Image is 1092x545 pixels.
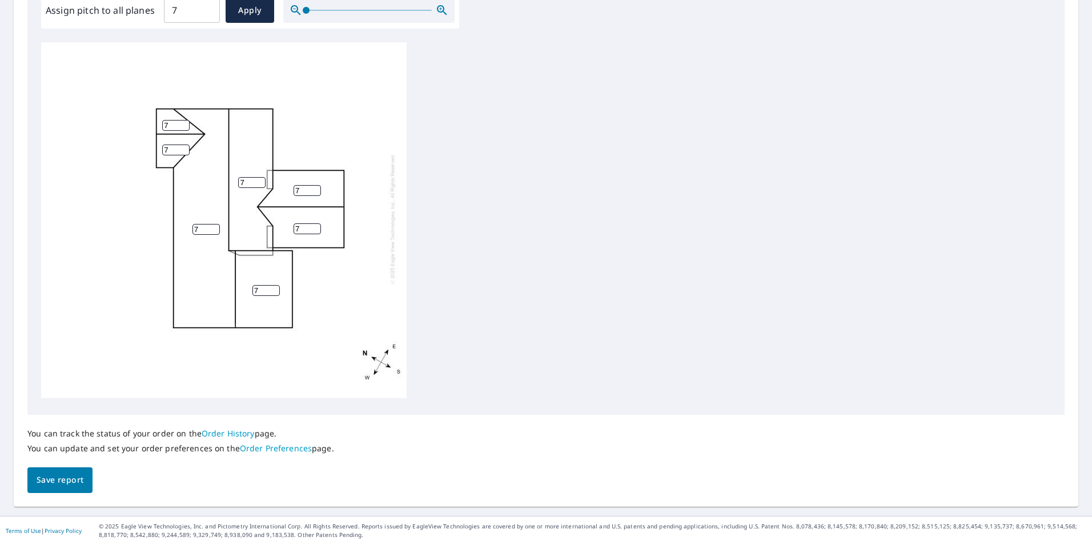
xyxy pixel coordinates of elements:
[6,527,82,534] p: |
[27,467,93,493] button: Save report
[37,473,83,487] span: Save report
[240,443,312,454] a: Order Preferences
[27,428,334,439] p: You can track the status of your order on the page.
[99,522,1086,539] p: © 2025 Eagle View Technologies, Inc. and Pictometry International Corp. All Rights Reserved. Repo...
[45,527,82,535] a: Privacy Policy
[6,527,41,535] a: Terms of Use
[202,428,255,439] a: Order History
[235,3,265,18] span: Apply
[46,3,155,17] label: Assign pitch to all planes
[27,443,334,454] p: You can update and set your order preferences on the page.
